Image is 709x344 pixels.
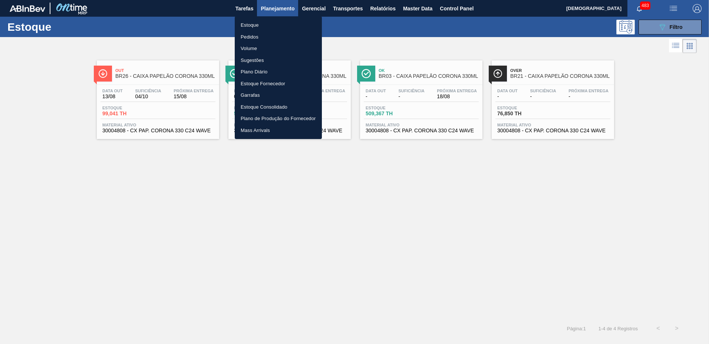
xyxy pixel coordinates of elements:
a: Volume [235,43,322,54]
a: Mass Arrivals [235,125,322,136]
a: Plano de Produção do Fornecedor [235,113,322,125]
a: Sugestões [235,54,322,66]
a: Plano Diário [235,66,322,78]
a: Garrafas [235,89,322,101]
a: Pedidos [235,31,322,43]
a: Estoque Consolidado [235,101,322,113]
a: Estoque Fornecedor [235,78,322,90]
a: Estoque [235,19,322,31]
